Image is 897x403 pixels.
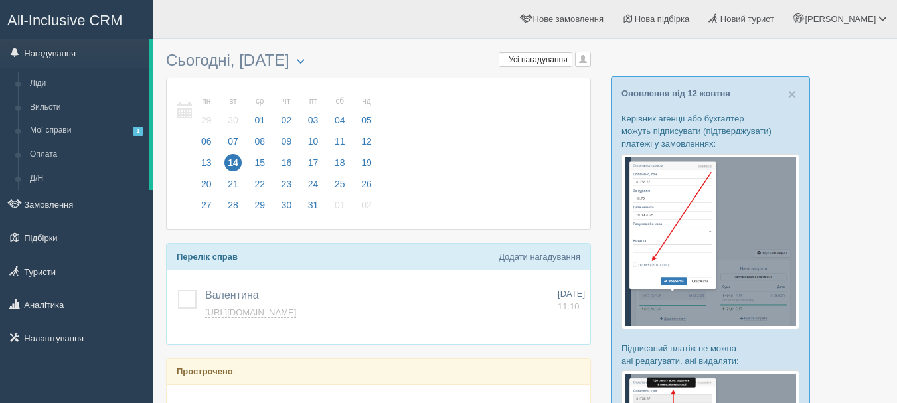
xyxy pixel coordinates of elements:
span: 06 [198,133,215,150]
a: 21 [220,177,246,198]
a: 29 [247,198,272,219]
small: ср [251,96,268,107]
small: пт [305,96,322,107]
a: ср 01 [247,88,272,134]
small: пн [198,96,215,107]
span: 30 [224,112,242,129]
span: 23 [278,175,295,193]
span: 12 [358,133,375,150]
a: [URL][DOMAIN_NAME] [205,307,296,318]
a: 11 [327,134,353,155]
span: Валентина [205,289,259,301]
a: чт 02 [274,88,299,134]
span: 11 [331,133,349,150]
span: 09 [278,133,295,150]
a: 01 [327,198,353,219]
span: 03 [305,112,322,129]
span: 30 [278,197,295,214]
span: 16 [278,154,295,171]
a: 18 [327,155,353,177]
span: 29 [198,112,215,129]
span: 11:10 [558,301,580,311]
span: 05 [358,112,375,129]
a: 07 [220,134,246,155]
span: 29 [251,197,268,214]
span: 01 [251,112,268,129]
span: 22 [251,175,268,193]
a: пн 29 [194,88,219,134]
a: 12 [354,134,376,155]
a: 20 [194,177,219,198]
span: 20 [198,175,215,193]
a: 10 [301,134,326,155]
span: 02 [278,112,295,129]
span: 15 [251,154,268,171]
span: 13 [198,154,215,171]
a: 17 [301,155,326,177]
a: 19 [354,155,376,177]
a: Мої справи1 [24,119,149,143]
a: 27 [194,198,219,219]
a: 28 [220,198,246,219]
span: 04 [331,112,349,129]
span: 01 [331,197,349,214]
a: [DATE] 11:10 [558,288,585,313]
p: Керівник агенції або бухгалтер можуть підписувати (підтверджувати) платежі у замовленнях: [621,112,799,150]
span: 24 [305,175,322,193]
span: 19 [358,154,375,171]
span: 10 [305,133,322,150]
a: нд 05 [354,88,376,134]
a: вт 30 [220,88,246,134]
a: Д/Н [24,167,149,191]
span: 17 [305,154,322,171]
a: Вильоти [24,96,149,120]
a: пт 03 [301,88,326,134]
a: 22 [247,177,272,198]
a: 25 [327,177,353,198]
button: Close [788,87,796,101]
small: вт [224,96,242,107]
a: 26 [354,177,376,198]
a: All-Inclusive CRM [1,1,152,37]
a: 13 [194,155,219,177]
span: Нова підбірка [635,14,690,24]
span: Нове замовлення [533,14,604,24]
small: сб [331,96,349,107]
a: 31 [301,198,326,219]
span: 07 [224,133,242,150]
a: 09 [274,134,299,155]
a: 14 [220,155,246,177]
span: 21 [224,175,242,193]
span: 1 [133,127,143,135]
a: 06 [194,134,219,155]
a: Оплата [24,143,149,167]
h3: Сьогодні, [DATE] [166,52,591,71]
b: Перелік справ [177,252,238,262]
span: [PERSON_NAME] [805,14,876,24]
span: 28 [224,197,242,214]
a: Додати нагадування [499,252,580,262]
a: 24 [301,177,326,198]
a: Ліди [24,72,149,96]
span: × [788,86,796,102]
a: 16 [274,155,299,177]
span: 25 [331,175,349,193]
a: 15 [247,155,272,177]
small: нд [358,96,375,107]
img: %D0%BF%D1%96%D0%B4%D1%82%D0%B2%D0%B5%D1%80%D0%B4%D0%B6%D0%B5%D0%BD%D0%BD%D1%8F-%D0%BE%D0%BF%D0%BB... [621,154,799,329]
span: [DATE] [558,289,585,299]
a: 23 [274,177,299,198]
span: 18 [331,154,349,171]
a: 30 [274,198,299,219]
small: чт [278,96,295,107]
span: 14 [224,154,242,171]
span: 08 [251,133,268,150]
span: Новий турист [720,14,774,24]
span: 02 [358,197,375,214]
a: Оновлення від 12 жовтня [621,88,730,98]
a: 02 [354,198,376,219]
span: 31 [305,197,322,214]
b: Прострочено [177,366,233,376]
span: Усі нагадування [509,55,568,64]
span: 27 [198,197,215,214]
